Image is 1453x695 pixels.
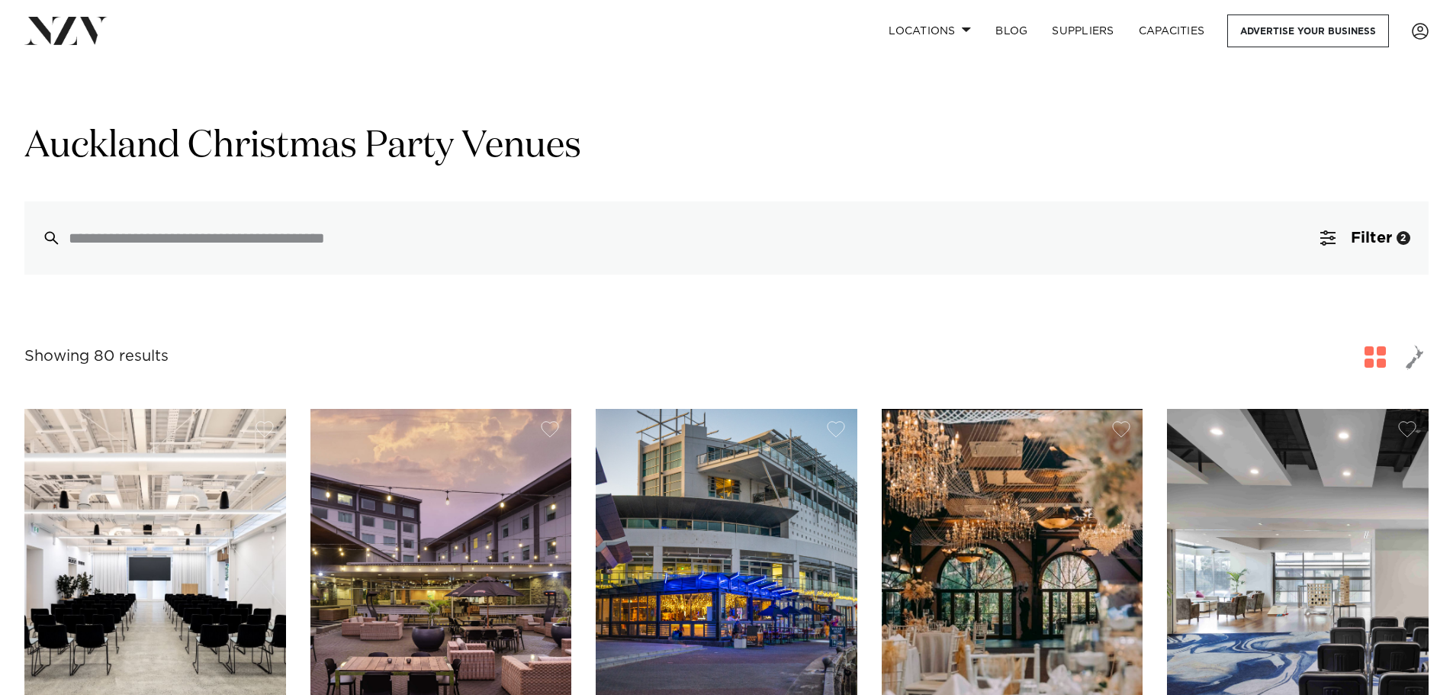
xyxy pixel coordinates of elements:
div: Showing 80 results [24,345,169,368]
a: Advertise your business [1227,14,1389,47]
button: Filter2 [1302,201,1429,275]
a: BLOG [983,14,1040,47]
a: SUPPLIERS [1040,14,1126,47]
a: Locations [876,14,983,47]
a: Capacities [1127,14,1217,47]
img: nzv-logo.png [24,17,108,44]
div: 2 [1397,231,1410,245]
h1: Auckland Christmas Party Venues [24,123,1429,171]
span: Filter [1351,230,1392,246]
